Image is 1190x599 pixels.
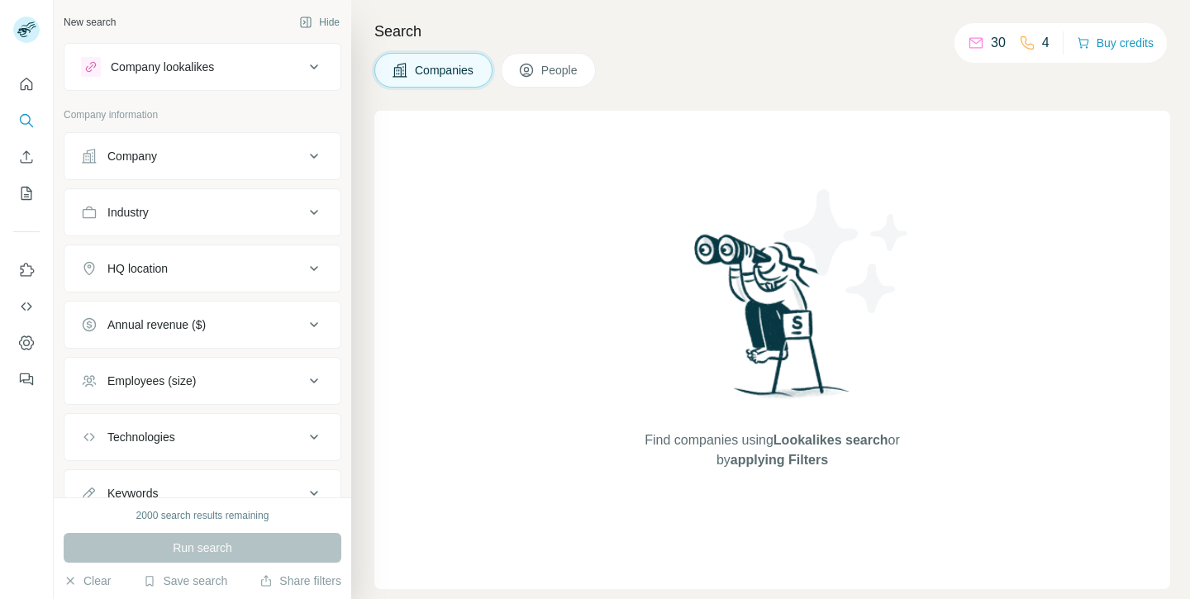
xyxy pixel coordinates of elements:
[64,573,111,589] button: Clear
[143,573,227,589] button: Save search
[64,305,340,345] button: Annual revenue ($)
[1042,33,1050,53] p: 4
[64,473,340,513] button: Keywords
[13,255,40,285] button: Use Surfe on LinkedIn
[107,260,168,277] div: HQ location
[107,373,196,389] div: Employees (size)
[107,204,149,221] div: Industry
[13,292,40,321] button: Use Surfe API
[374,20,1170,43] h4: Search
[107,316,206,333] div: Annual revenue ($)
[13,364,40,394] button: Feedback
[64,136,340,176] button: Company
[640,430,904,470] span: Find companies using or by
[64,47,340,87] button: Company lookalikes
[107,485,158,502] div: Keywords
[13,106,40,135] button: Search
[64,193,340,232] button: Industry
[13,69,40,99] button: Quick start
[991,33,1006,53] p: 30
[13,328,40,358] button: Dashboard
[1077,31,1154,55] button: Buy credits
[64,361,340,401] button: Employees (size)
[64,249,340,288] button: HQ location
[773,433,888,447] span: Lookalikes search
[288,10,351,35] button: Hide
[64,107,341,122] p: Company information
[773,177,921,326] img: Surfe Illustration - Stars
[111,59,214,75] div: Company lookalikes
[415,62,475,78] span: Companies
[541,62,579,78] span: People
[731,453,828,467] span: applying Filters
[13,178,40,208] button: My lists
[259,573,341,589] button: Share filters
[687,230,859,414] img: Surfe Illustration - Woman searching with binoculars
[107,429,175,445] div: Technologies
[64,417,340,457] button: Technologies
[13,142,40,172] button: Enrich CSV
[136,508,269,523] div: 2000 search results remaining
[64,15,116,30] div: New search
[107,148,157,164] div: Company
